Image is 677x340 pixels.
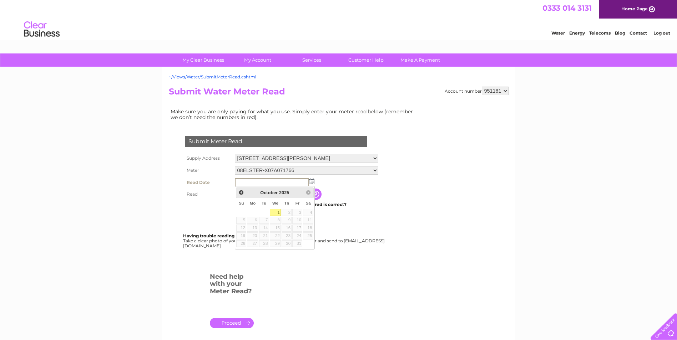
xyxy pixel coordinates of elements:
[445,87,509,95] div: Account number
[542,4,592,12] a: 0333 014 3131
[237,189,245,197] a: Prev
[183,233,386,248] div: Take a clear photo of your readings, tell us which supply it's for and send to [EMAIL_ADDRESS][DO...
[170,4,507,35] div: Clear Business is a trading name of Verastar Limited (registered in [GEOGRAPHIC_DATA] No. 3667643...
[228,53,287,67] a: My Account
[183,164,233,176] th: Meter
[183,189,233,200] th: Read
[272,201,278,205] span: Wednesday
[337,53,395,67] a: Customer Help
[284,201,289,205] span: Thursday
[210,272,254,299] h3: Need help with your Meter Read?
[630,30,647,36] a: Contact
[233,200,380,209] td: Are you sure the read you have entered is correct?
[282,53,341,67] a: Services
[185,136,367,147] div: Submit Meter Read
[589,30,611,36] a: Telecoms
[183,176,233,189] th: Read Date
[250,201,256,205] span: Monday
[183,233,263,238] b: Having trouble reading your meter?
[169,87,509,100] h2: Submit Water Meter Read
[551,30,565,36] a: Water
[615,30,625,36] a: Blog
[169,74,256,79] a: ~/Views/Water/SubmitMeterRead.cshtml
[24,19,60,40] img: logo.png
[270,209,281,216] a: 1
[306,201,311,205] span: Saturday
[310,189,323,200] input: Information
[262,201,266,205] span: Tuesday
[210,318,254,328] a: .
[174,53,233,67] a: My Clear Business
[239,201,244,205] span: Sunday
[169,107,419,122] td: Make sure you are only paying for what you use. Simply enter your meter read below (remember we d...
[569,30,585,36] a: Energy
[653,30,670,36] a: Log out
[260,190,278,195] span: October
[238,190,244,195] span: Prev
[391,53,450,67] a: Make A Payment
[309,179,314,184] img: ...
[183,152,233,164] th: Supply Address
[295,201,300,205] span: Friday
[279,190,289,195] span: 2025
